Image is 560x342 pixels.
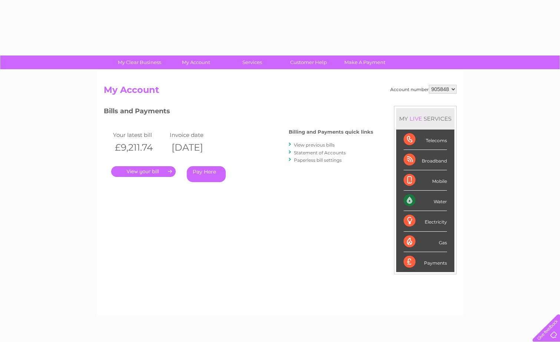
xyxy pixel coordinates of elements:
[165,56,226,69] a: My Account
[396,108,454,129] div: MY SERVICES
[404,211,447,231] div: Electricity
[404,191,447,211] div: Water
[111,140,168,155] th: £9,211.74
[294,150,346,155] a: Statement of Accounts
[187,166,226,182] a: Pay Here
[294,157,342,163] a: Paperless bill settings
[222,56,283,69] a: Services
[294,142,335,148] a: View previous bills
[168,130,225,140] td: Invoice date
[168,140,225,155] th: [DATE]
[111,166,176,177] a: .
[404,252,447,272] div: Payments
[404,232,447,252] div: Gas
[104,85,457,99] h2: My Account
[289,129,373,135] h4: Billing and Payments quick links
[334,56,395,69] a: Make A Payment
[109,56,170,69] a: My Clear Business
[104,106,373,119] h3: Bills and Payments
[111,130,168,140] td: Your latest bill
[404,170,447,191] div: Mobile
[408,115,424,122] div: LIVE
[404,130,447,150] div: Telecoms
[390,85,457,94] div: Account number
[278,56,339,69] a: Customer Help
[404,150,447,170] div: Broadband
